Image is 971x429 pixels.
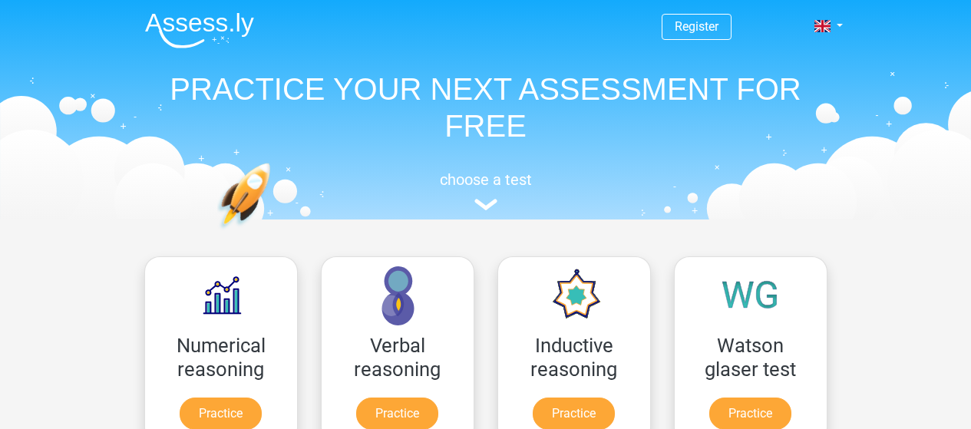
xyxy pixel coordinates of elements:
h5: choose a test [133,170,839,189]
h1: PRACTICE YOUR NEXT ASSESSMENT FOR FREE [133,71,839,144]
img: Assessly [145,12,254,48]
img: practice [217,163,330,302]
a: Register [675,19,718,34]
a: choose a test [133,170,839,211]
img: assessment [474,199,497,210]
